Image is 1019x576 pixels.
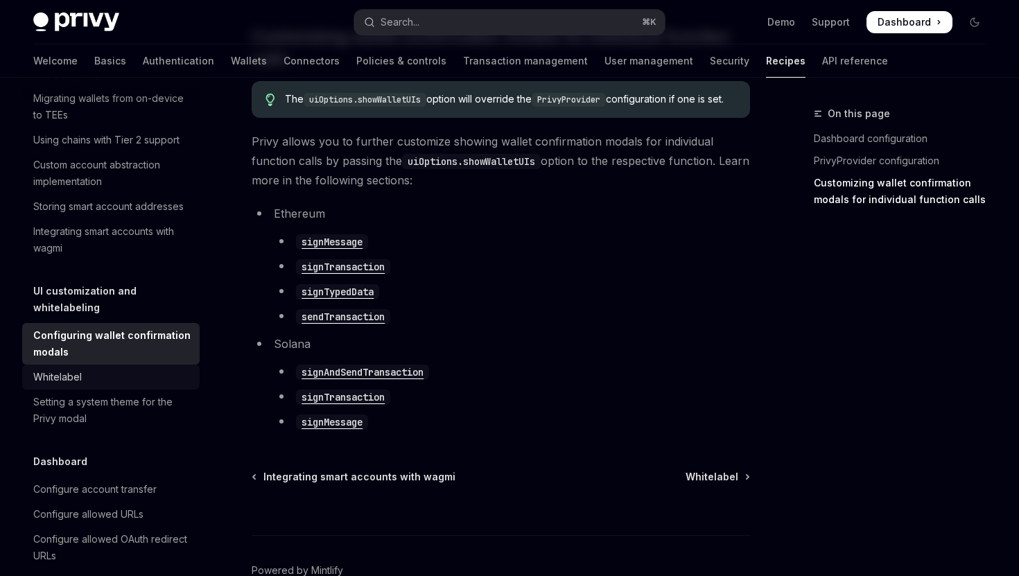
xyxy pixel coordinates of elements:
[814,172,997,211] a: Customizing wallet confirmation modals for individual function calls
[22,128,200,152] a: Using chains with Tier 2 support
[354,10,664,35] button: Open search
[22,86,200,128] a: Migrating wallets from on-device to TEEs
[33,453,87,470] h5: Dashboard
[686,470,738,484] span: Whitelabel
[296,365,429,380] code: signAndSendTransaction
[263,470,455,484] span: Integrating smart accounts with wagmi
[686,470,749,484] a: Whitelabel
[22,527,200,568] a: Configure allowed OAuth redirect URLs
[532,93,606,107] code: PrivyProvider
[265,94,275,106] svg: Tip
[22,219,200,261] a: Integrating smart accounts with wagmi
[642,17,656,28] span: ⌘ K
[22,365,200,390] a: Whitelabel
[143,44,214,78] a: Authentication
[296,365,429,378] a: signAndSendTransaction
[604,44,693,78] a: User management
[822,44,888,78] a: API reference
[356,44,446,78] a: Policies & controls
[22,477,200,502] a: Configure account transfer
[296,234,368,250] code: signMessage
[812,15,850,29] a: Support
[22,323,200,365] a: Configuring wallet confirmation modals
[33,506,143,523] div: Configure allowed URLs
[33,198,184,215] div: Storing smart account addresses
[296,259,390,274] code: signTransaction
[296,259,390,273] a: signTransaction
[252,334,750,431] li: Solana
[964,11,986,33] button: Toggle dark mode
[285,92,736,107] span: The option will override the configuration if one is set.
[296,234,368,248] a: signMessage
[33,481,157,498] div: Configure account transfer
[878,15,931,29] span: Dashboard
[296,390,390,405] code: signTransaction
[766,44,805,78] a: Recipes
[22,152,200,194] a: Custom account abstraction implementation
[767,15,795,29] a: Demo
[252,204,750,326] li: Ethereum
[710,44,749,78] a: Security
[22,194,200,219] a: Storing smart account addresses
[33,12,119,32] img: dark logo
[33,157,191,190] div: Custom account abstraction implementation
[33,394,191,427] div: Setting a system theme for the Privy modal
[296,309,390,323] a: sendTransaction
[33,369,82,385] div: Whitelabel
[296,414,368,428] a: signMessage
[814,150,997,172] a: PrivyProvider configuration
[402,154,541,169] code: uiOptions.showWalletUIs
[463,44,588,78] a: Transaction management
[22,502,200,527] a: Configure allowed URLs
[22,390,200,431] a: Setting a system theme for the Privy modal
[296,284,379,298] a: signTypedData
[296,390,390,403] a: signTransaction
[33,223,191,256] div: Integrating smart accounts with wagmi
[814,128,997,150] a: Dashboard configuration
[866,11,952,33] a: Dashboard
[33,132,180,148] div: Using chains with Tier 2 support
[296,284,379,299] code: signTypedData
[33,44,78,78] a: Welcome
[284,44,340,78] a: Connectors
[33,90,191,123] div: Migrating wallets from on-device to TEEs
[94,44,126,78] a: Basics
[828,105,890,122] span: On this page
[231,44,267,78] a: Wallets
[296,414,368,430] code: signMessage
[33,283,200,316] h5: UI customization and whitelabeling
[252,132,750,190] span: Privy allows you to further customize showing wallet confirmation modals for individual function ...
[381,14,419,30] div: Search...
[33,531,191,564] div: Configure allowed OAuth redirect URLs
[33,327,191,360] div: Configuring wallet confirmation modals
[296,309,390,324] code: sendTransaction
[304,93,426,107] code: uiOptions.showWalletUIs
[253,470,455,484] a: Integrating smart accounts with wagmi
